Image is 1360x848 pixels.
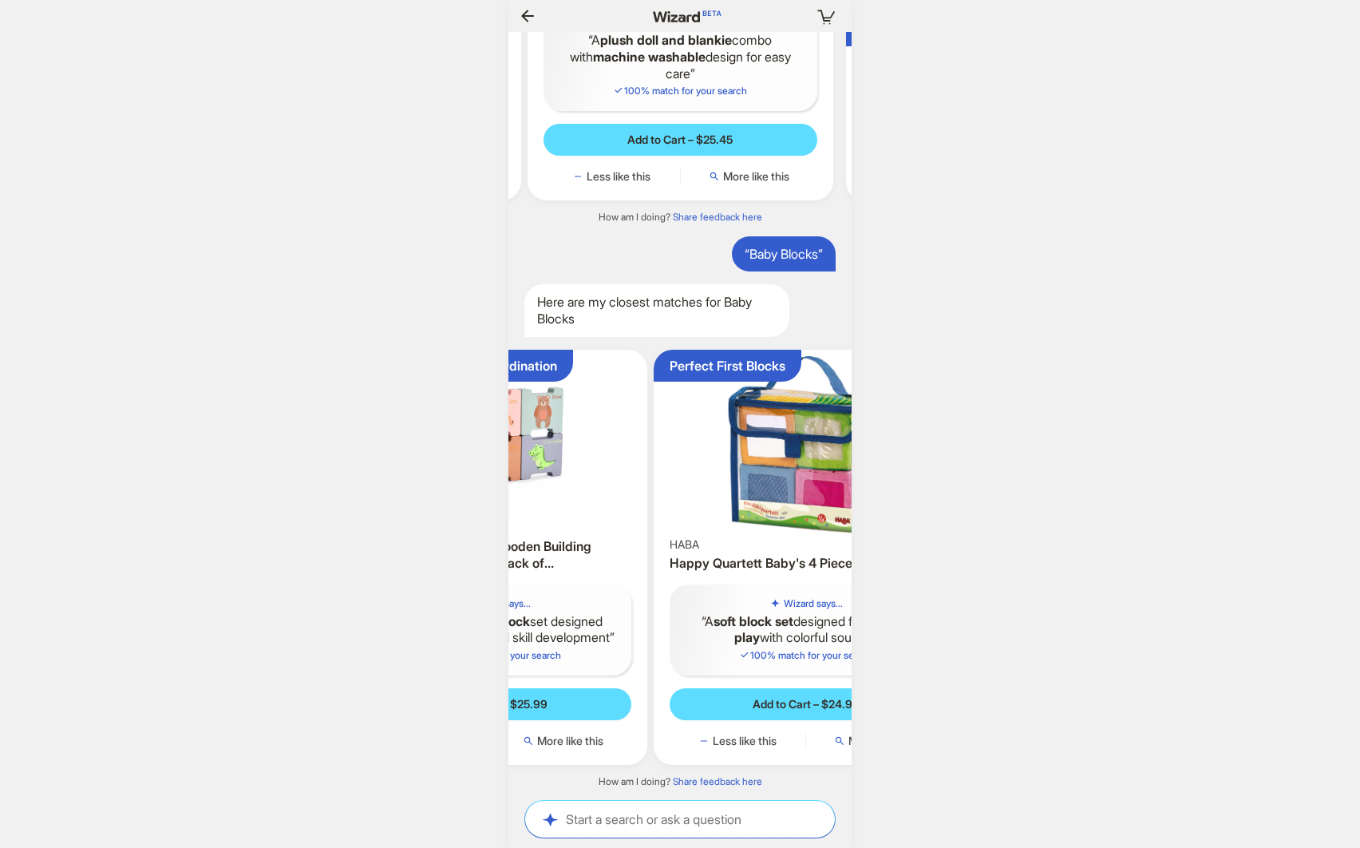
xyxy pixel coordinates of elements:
b: sensory play [734,613,911,646]
b: machine washable [593,49,706,65]
div: Here are my closest matches for Baby Blocks [524,284,789,337]
q: A combo with design for easy care [556,32,805,81]
h3: Happy Quartett Baby's 4 Piece Soft Block Set [670,555,943,572]
button: Less like this [544,168,680,184]
span: 100 % match for your search [739,649,873,661]
button: More like this [681,168,817,184]
b: soft block set [714,613,793,629]
span: Add to Cart – $25.45 [627,133,733,147]
span: Less like this [587,169,650,184]
span: Add to Cart – $24.99 [753,697,860,711]
img: Happy Quartett Baby's 4 Piece Soft Block Set [660,356,953,534]
span: More like this [537,734,603,748]
div: How am I doing? [508,211,852,224]
span: Less like this [713,734,777,748]
q: A designed for with colorful sounds [682,613,931,647]
span: HABA [670,537,699,552]
button: More like this [495,733,631,749]
span: More like this [848,734,915,748]
div: Perfect First Blocks [670,358,785,374]
a: Share feedback here [673,775,762,787]
div: “Baby Blocks” [732,236,836,272]
h5: Wizard says... [784,597,843,610]
b: plush doll and blankie [600,32,732,48]
div: How am I doing? [508,775,852,788]
a: Share feedback here [673,211,762,223]
button: Add to Cart – $25.45 [544,124,817,156]
span: More like this [723,169,789,184]
span: 100 % match for your search [613,85,747,97]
